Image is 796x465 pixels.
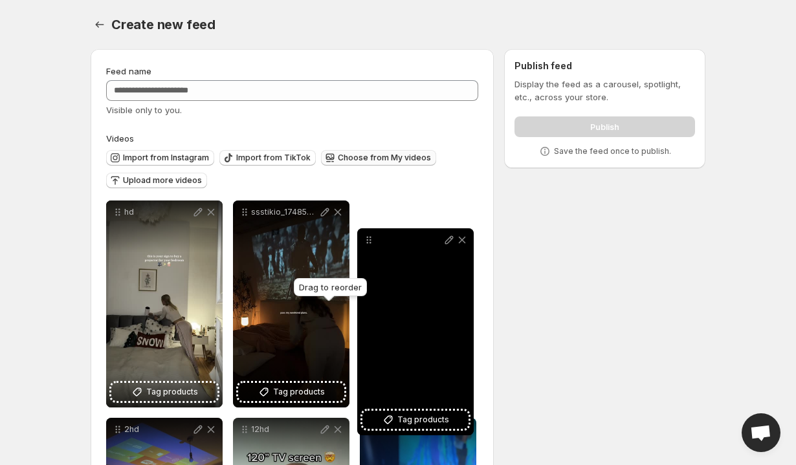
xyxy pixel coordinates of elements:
[91,16,109,34] button: Settings
[251,424,318,435] p: 12hd
[554,146,671,157] p: Save the feed once to publish.
[251,207,318,217] p: ssstikio_1748540550130
[238,383,344,401] button: Tag products
[106,133,134,144] span: Videos
[124,424,192,435] p: 2hd
[514,78,695,103] p: Display the feed as a carousel, spotlight, etc., across your store.
[111,17,216,32] span: Create new feed
[106,200,223,407] div: hdTag products
[146,385,198,398] span: Tag products
[123,175,202,186] span: Upload more videos
[106,150,214,166] button: Import from Instagram
[124,207,192,217] p: hd
[362,411,469,429] button: Tag products
[106,66,151,76] span: Feed name
[106,173,207,188] button: Upload more videos
[233,200,349,407] div: ssstikio_1748540550130Tag products
[219,150,316,166] button: Import from TikTok
[236,153,311,163] span: Import from TikTok
[742,413,780,452] a: Open chat
[111,383,217,401] button: Tag products
[106,105,182,115] span: Visible only to you.
[357,228,474,435] div: Tag products
[273,385,325,398] span: Tag products
[514,59,695,72] h2: Publish feed
[397,413,449,426] span: Tag products
[123,153,209,163] span: Import from Instagram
